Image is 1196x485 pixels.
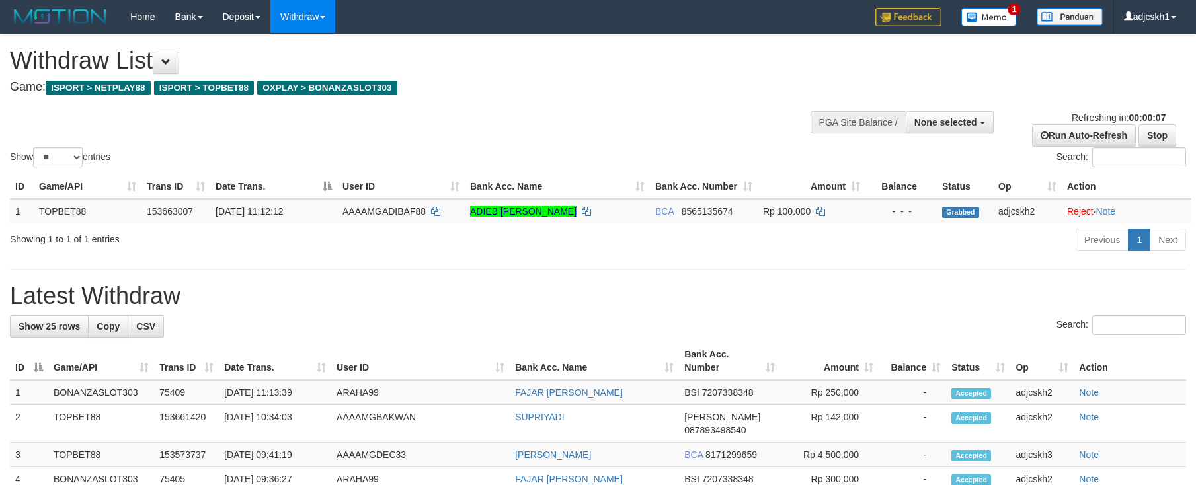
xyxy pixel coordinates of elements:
[257,81,397,95] span: OXPLAY > BONANZASLOT303
[1032,124,1136,147] a: Run Auto-Refresh
[34,199,141,223] td: TOPBET88
[10,315,89,338] a: Show 25 rows
[1010,380,1074,405] td: adjcskh2
[684,425,746,435] span: Copy 087893498540 to clipboard
[465,174,650,199] th: Bank Acc. Name: activate to sort column ascending
[1010,342,1074,380] th: Op: activate to sort column ascending
[684,412,760,422] span: [PERSON_NAME]
[684,449,703,460] span: BCA
[34,174,141,199] th: Game/API: activate to sort column ascending
[331,405,510,443] td: AAAAMGBAKWAN
[10,147,110,167] label: Show entries
[811,111,906,133] div: PGA Site Balance /
[951,412,991,424] span: Accepted
[216,206,283,217] span: [DATE] 11:12:12
[1008,3,1021,15] span: 1
[1150,229,1186,251] a: Next
[780,443,879,467] td: Rp 4,500,000
[331,342,510,380] th: User ID: activate to sort column ascending
[154,380,219,405] td: 75409
[879,380,946,405] td: -
[1062,199,1191,223] td: ·
[154,342,219,380] th: Trans ID: activate to sort column ascending
[1138,124,1176,147] a: Stop
[951,450,991,461] span: Accepted
[1079,449,1099,460] a: Note
[1076,229,1129,251] a: Previous
[48,405,154,443] td: TOPBET88
[1092,315,1186,335] input: Search:
[331,443,510,467] td: AAAAMGDEC33
[97,321,120,332] span: Copy
[684,474,699,484] span: BSI
[515,387,623,398] a: FAJAR [PERSON_NAME]
[1072,112,1166,123] span: Refreshing in:
[331,380,510,405] td: ARAHA99
[682,206,733,217] span: Copy 8565135674 to clipboard
[219,405,331,443] td: [DATE] 10:34:03
[219,342,331,380] th: Date Trans.: activate to sort column ascending
[655,206,674,217] span: BCA
[48,443,154,467] td: TOPBET88
[515,449,591,460] a: [PERSON_NAME]
[10,283,1186,309] h1: Latest Withdraw
[780,380,879,405] td: Rp 250,000
[865,174,937,199] th: Balance
[1079,387,1099,398] a: Note
[136,321,155,332] span: CSV
[1010,443,1074,467] td: adjcskh3
[1037,8,1103,26] img: panduan.png
[210,174,337,199] th: Date Trans.: activate to sort column descending
[1096,206,1116,217] a: Note
[1074,342,1186,380] th: Action
[10,81,784,94] h4: Game:
[780,342,879,380] th: Amount: activate to sort column ascending
[10,199,34,223] td: 1
[879,443,946,467] td: -
[684,387,699,398] span: BSI
[763,206,811,217] span: Rp 100.000
[10,48,784,74] h1: Withdraw List
[141,174,210,199] th: Trans ID: activate to sort column ascending
[219,380,331,405] td: [DATE] 11:13:39
[1092,147,1186,167] input: Search:
[951,388,991,399] span: Accepted
[993,174,1062,199] th: Op: activate to sort column ascending
[879,405,946,443] td: -
[10,405,48,443] td: 2
[942,207,979,218] span: Grabbed
[679,342,780,380] th: Bank Acc. Number: activate to sort column ascending
[1128,229,1150,251] a: 1
[33,147,83,167] select: Showentries
[10,380,48,405] td: 1
[515,412,564,422] a: SUPRIYADI
[1010,405,1074,443] td: adjcskh2
[937,174,993,199] th: Status
[705,449,757,460] span: Copy 8171299659 to clipboard
[875,8,941,26] img: Feedback.jpg
[1056,147,1186,167] label: Search:
[510,342,679,380] th: Bank Acc. Name: activate to sort column ascending
[946,342,1010,380] th: Status: activate to sort column ascending
[337,174,465,199] th: User ID: activate to sort column ascending
[154,81,254,95] span: ISPORT > TOPBET88
[702,474,754,484] span: Copy 7207338348 to clipboard
[19,321,80,332] span: Show 25 rows
[702,387,754,398] span: Copy 7207338348 to clipboard
[342,206,426,217] span: AAAAMGADIBAF88
[10,174,34,199] th: ID
[871,205,932,218] div: - - -
[1056,315,1186,335] label: Search:
[650,174,758,199] th: Bank Acc. Number: activate to sort column ascending
[1062,174,1191,199] th: Action
[154,405,219,443] td: 153661420
[1067,206,1094,217] a: Reject
[1129,112,1166,123] strong: 00:00:07
[10,227,489,246] div: Showing 1 to 1 of 1 entries
[48,342,154,380] th: Game/API: activate to sort column ascending
[1079,474,1099,484] a: Note
[1079,412,1099,422] a: Note
[10,7,110,26] img: MOTION_logo.png
[46,81,151,95] span: ISPORT > NETPLAY88
[48,380,154,405] td: BONANZASLOT303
